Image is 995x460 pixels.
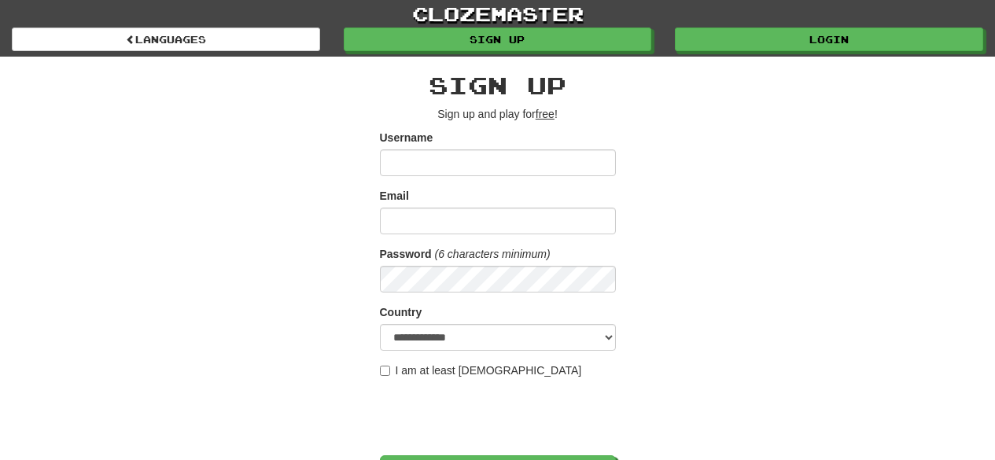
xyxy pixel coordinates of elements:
[380,130,433,145] label: Username
[12,28,320,51] a: Languages
[380,362,582,378] label: I am at least [DEMOGRAPHIC_DATA]
[675,28,983,51] a: Login
[380,366,390,376] input: I am at least [DEMOGRAPHIC_DATA]
[344,28,652,51] a: Sign up
[380,246,432,262] label: Password
[380,386,619,447] iframe: reCAPTCHA
[536,108,555,120] u: free
[380,188,409,204] label: Email
[380,106,616,122] p: Sign up and play for !
[380,72,616,98] h2: Sign up
[380,304,422,320] label: Country
[435,248,551,260] em: (6 characters minimum)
